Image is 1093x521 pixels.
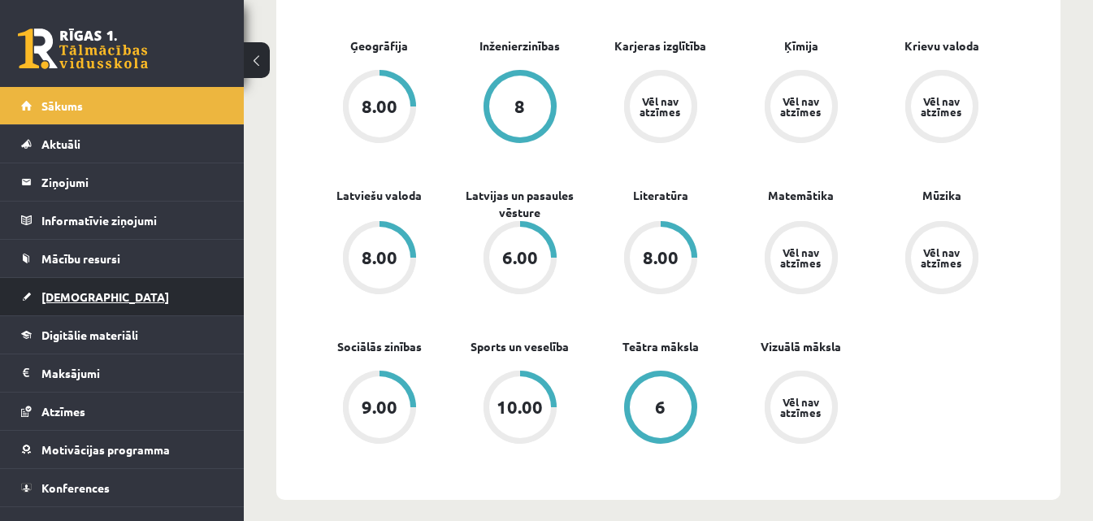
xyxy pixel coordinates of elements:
a: Vēl nav atzīmes [731,371,871,447]
a: Teātra māksla [622,338,699,355]
a: Rīgas 1. Tālmācības vidusskola [18,28,148,69]
a: 8.00 [309,70,449,146]
legend: Maksājumi [41,354,223,392]
legend: Informatīvie ziņojumi [41,202,223,239]
a: Krievu valoda [904,37,979,54]
span: Atzīmes [41,404,85,419]
a: Motivācijas programma [21,431,223,468]
a: Ziņojumi [21,163,223,201]
a: 9.00 [309,371,449,447]
a: Vēl nav atzīmes [871,70,1012,146]
a: Digitālie materiāli [21,316,223,354]
a: Informatīvie ziņojumi [21,202,223,239]
a: 8.00 [309,221,449,297]
div: 9.00 [362,398,397,416]
a: 6.00 [449,221,590,297]
a: Vēl nav atzīmes [590,70,731,146]
a: Maksājumi [21,354,223,392]
div: Vēl nav atzīmes [779,247,824,268]
a: Inženierzinības [479,37,560,54]
div: 6 [655,398,666,416]
a: Latviešu valoda [336,187,422,204]
div: Vēl nav atzīmes [919,96,965,117]
a: Latvijas un pasaules vēsture [449,187,590,221]
a: 6 [590,371,731,447]
a: Ģeogrāfija [350,37,408,54]
div: 6.00 [502,249,538,267]
a: [DEMOGRAPHIC_DATA] [21,278,223,315]
span: Motivācijas programma [41,442,170,457]
div: 8 [514,98,525,115]
a: Matemātika [768,187,834,204]
div: 8.00 [362,98,397,115]
a: 8.00 [590,221,731,297]
span: Digitālie materiāli [41,328,138,342]
a: 8 [449,70,590,146]
a: Literatūra [633,187,688,204]
a: Mūzika [922,187,961,204]
a: Vēl nav atzīmes [731,70,871,146]
span: Konferences [41,480,110,495]
span: [DEMOGRAPHIC_DATA] [41,289,169,304]
a: Ķīmija [784,37,818,54]
a: Atzīmes [21,393,223,430]
div: 8.00 [643,249,679,267]
a: Vizuālā māksla [761,338,841,355]
div: 8.00 [362,249,397,267]
a: Konferences [21,469,223,506]
a: Vēl nav atzīmes [731,221,871,297]
legend: Ziņojumi [41,163,223,201]
a: Karjeras izglītība [614,37,706,54]
a: Mācību resursi [21,240,223,277]
a: Sākums [21,87,223,124]
a: Sociālās zinības [337,338,422,355]
a: Sports un veselība [471,338,569,355]
a: 10.00 [449,371,590,447]
span: Mācību resursi [41,251,120,266]
a: Aktuāli [21,125,223,163]
div: Vēl nav atzīmes [919,247,965,268]
div: Vēl nav atzīmes [638,96,683,117]
span: Sākums [41,98,83,113]
a: Vēl nav atzīmes [871,221,1012,297]
div: Vēl nav atzīmes [779,397,824,418]
div: 10.00 [497,398,543,416]
span: Aktuāli [41,137,80,151]
div: Vēl nav atzīmes [779,96,824,117]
